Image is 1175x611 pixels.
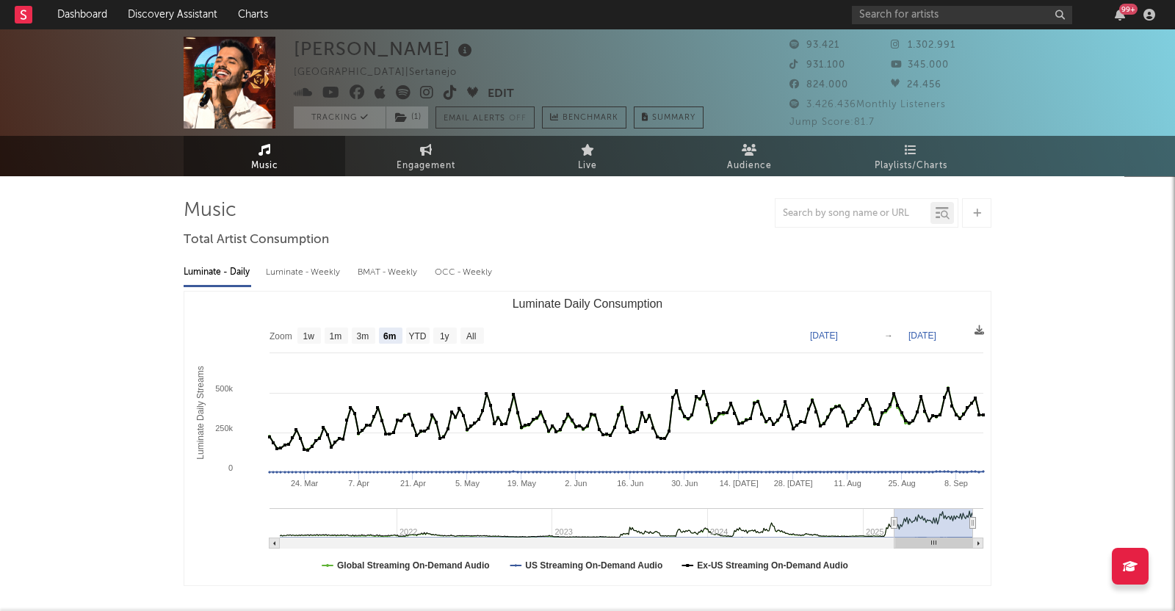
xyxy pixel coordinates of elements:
text: 1m [330,331,342,341]
text: 1y [440,331,449,341]
div: [PERSON_NAME] [294,37,476,61]
span: Benchmark [563,109,618,127]
text: 500k [215,384,233,393]
span: 824.000 [789,80,848,90]
button: Email AlertsOff [435,106,535,129]
span: Total Artist Consumption [184,231,329,249]
div: Luminate - Daily [184,260,251,285]
text: 16. Jun [617,479,643,488]
span: ( 1 ) [386,106,429,129]
text: Global Streaming On-Demand Audio [337,560,490,571]
text: 250k [215,424,233,433]
span: Music [251,157,278,175]
div: [GEOGRAPHIC_DATA] | Sertanejo [294,64,474,82]
a: Live [507,136,668,176]
text: 30. Jun [671,479,698,488]
text: 0 [228,463,233,472]
text: 28. [DATE] [774,479,813,488]
div: Luminate - Weekly [266,260,343,285]
input: Search for artists [852,6,1072,24]
text: Ex-US Streaming On-Demand Audio [697,560,848,571]
span: Engagement [397,157,455,175]
a: Audience [668,136,830,176]
button: Summary [634,106,704,129]
span: 931.100 [789,60,845,70]
text: 2. Jun [565,479,587,488]
span: 1.302.991 [891,40,955,50]
span: Audience [727,157,772,175]
text: → [884,330,893,341]
text: 8. Sep [944,479,968,488]
text: US Streaming On-Demand Audio [525,560,662,571]
text: YTD [408,331,426,341]
text: 5. May [455,479,480,488]
em: Off [509,115,527,123]
text: 1w [303,331,315,341]
text: Luminate Daily Streams [195,366,206,459]
text: 7. Apr [348,479,369,488]
span: 93.421 [789,40,839,50]
text: 24. Mar [291,479,319,488]
text: 14. [DATE] [720,479,759,488]
div: BMAT - Weekly [358,260,420,285]
span: Jump Score: 81.7 [789,117,875,127]
text: 25. Aug [888,479,915,488]
button: Edit [488,85,514,104]
span: Playlists/Charts [875,157,947,175]
text: [DATE] [810,330,838,341]
span: 345.000 [891,60,949,70]
a: Engagement [345,136,507,176]
a: Playlists/Charts [830,136,991,176]
span: 24.456 [891,80,941,90]
text: Zoom [270,331,292,341]
text: All [466,331,476,341]
text: 21. Apr [400,479,426,488]
span: Live [578,157,597,175]
text: 3m [357,331,369,341]
span: 3.426.436 Monthly Listeners [789,100,946,109]
text: 11. Aug [834,479,861,488]
svg: Luminate Daily Consumption [184,292,991,585]
button: Tracking [294,106,386,129]
input: Search by song name or URL [775,208,930,220]
a: Music [184,136,345,176]
text: Luminate Daily Consumption [513,297,663,310]
div: 99 + [1119,4,1138,15]
div: OCC - Weekly [435,260,493,285]
button: 99+ [1115,9,1125,21]
text: 19. May [507,479,537,488]
button: (1) [386,106,428,129]
text: 6m [383,331,396,341]
text: [DATE] [908,330,936,341]
span: Summary [652,114,695,122]
a: Benchmark [542,106,626,129]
